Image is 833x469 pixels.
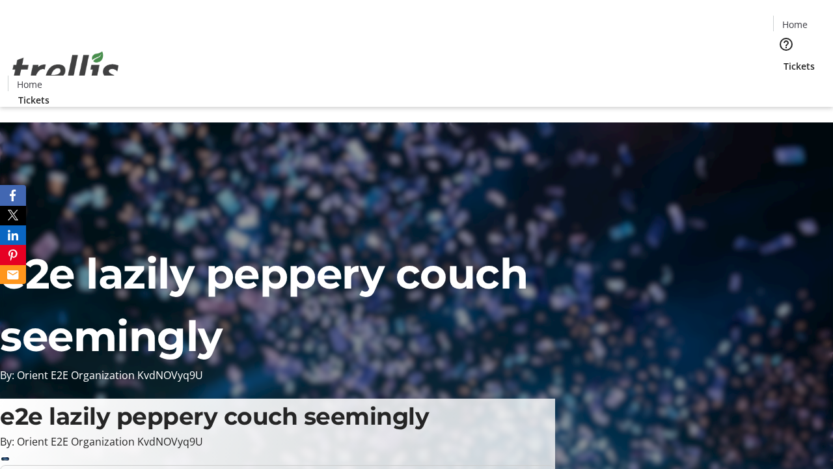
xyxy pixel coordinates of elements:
a: Tickets [8,93,60,107]
button: Help [773,31,799,57]
button: Cart [773,73,799,99]
span: Tickets [784,59,815,73]
img: Orient E2E Organization KvdNOVyq9U's Logo [8,37,124,102]
a: Home [8,78,50,91]
a: Home [774,18,815,31]
span: Home [17,78,42,91]
span: Tickets [18,93,49,107]
span: Home [782,18,808,31]
a: Tickets [773,59,825,73]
